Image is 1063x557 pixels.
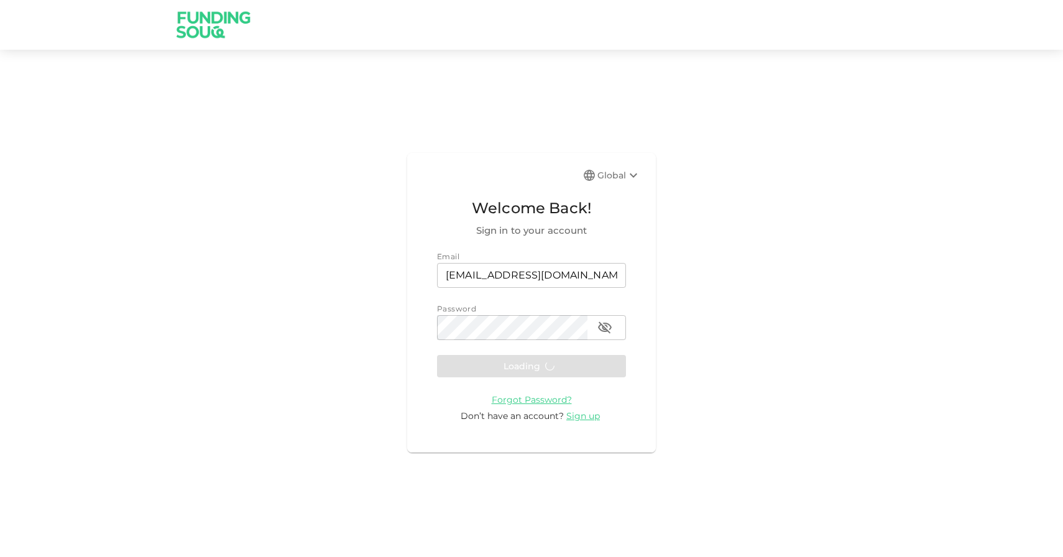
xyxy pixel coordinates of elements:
[437,252,459,261] span: Email
[437,196,626,220] span: Welcome Back!
[437,315,587,340] input: password
[461,410,564,421] span: Don’t have an account?
[437,304,476,313] span: Password
[437,223,626,238] span: Sign in to your account
[437,263,626,288] input: email
[597,168,641,183] div: Global
[566,410,600,421] span: Sign up
[492,394,572,405] span: Forgot Password?
[492,394,572,405] a: Forgot Password?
